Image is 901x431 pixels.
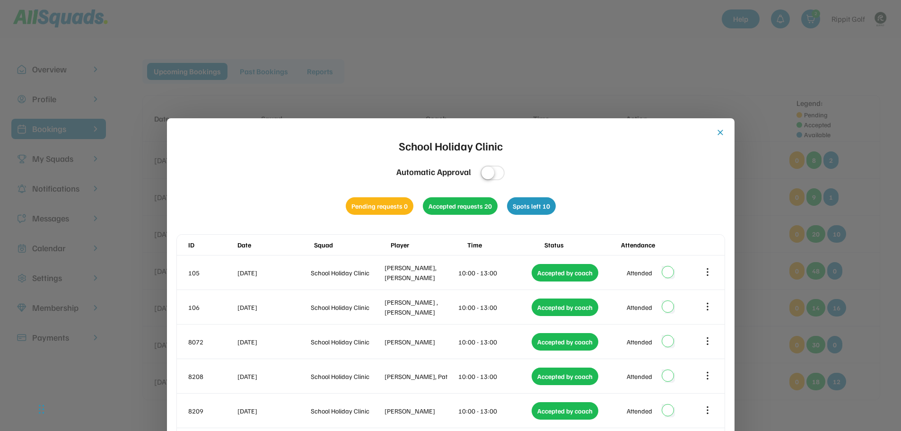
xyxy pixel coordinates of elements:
[532,368,598,385] div: Accepted by coach
[627,371,652,381] div: Attended
[188,240,236,250] div: ID
[458,406,530,416] div: 10:00 - 13:00
[311,371,383,381] div: School Holiday Clinic
[346,197,413,215] div: Pending requests 0
[311,337,383,347] div: School Holiday Clinic
[458,337,530,347] div: 10:00 - 13:00
[458,268,530,278] div: 10:00 - 13:00
[396,166,471,178] div: Automatic Approval
[716,128,725,137] button: close
[423,197,498,215] div: Accepted requests 20
[311,268,383,278] div: School Holiday Clinic
[385,406,456,416] div: [PERSON_NAME]
[458,302,530,312] div: 10:00 - 13:00
[188,302,236,312] div: 106
[532,264,598,281] div: Accepted by coach
[458,371,530,381] div: 10:00 - 13:00
[627,268,652,278] div: Attended
[311,302,383,312] div: School Holiday Clinic
[385,297,456,317] div: [PERSON_NAME] , [PERSON_NAME]
[532,299,598,316] div: Accepted by coach
[237,406,309,416] div: [DATE]
[467,240,542,250] div: Time
[532,402,598,420] div: Accepted by coach
[188,268,236,278] div: 105
[237,302,309,312] div: [DATE]
[237,337,309,347] div: [DATE]
[627,406,652,416] div: Attended
[237,268,309,278] div: [DATE]
[237,371,309,381] div: [DATE]
[237,240,312,250] div: Date
[391,240,465,250] div: Player
[532,333,598,351] div: Accepted by coach
[627,302,652,312] div: Attended
[621,240,696,250] div: Attendance
[544,240,619,250] div: Status
[314,240,389,250] div: Squad
[627,337,652,347] div: Attended
[311,406,383,416] div: School Holiday Clinic
[399,137,503,154] div: School Holiday Clinic
[385,337,456,347] div: [PERSON_NAME]
[507,197,556,215] div: Spots left 10
[385,263,456,282] div: [PERSON_NAME], [PERSON_NAME]
[385,371,456,381] div: [PERSON_NAME], Pat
